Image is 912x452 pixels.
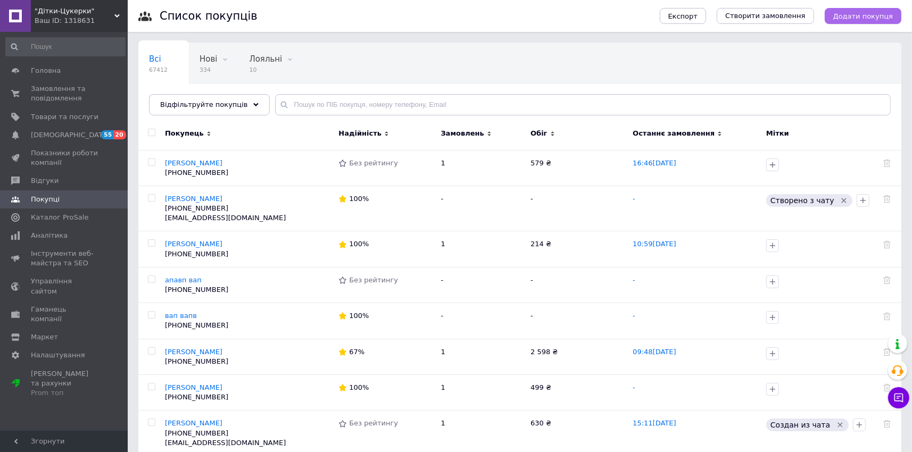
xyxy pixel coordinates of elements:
span: Останнє замовлення [633,129,715,138]
span: 100% [349,312,369,320]
span: 1 [441,383,445,391]
span: 1 [441,348,445,356]
a: Створити замовлення [717,8,814,24]
div: 2 598 ₴ [530,347,622,357]
div: Видалити [883,418,891,428]
span: Товари та послуги [31,112,98,122]
span: [PHONE_NUMBER] [165,321,228,329]
svg: Видалити мітку [836,421,844,429]
button: Експорт [660,8,707,24]
span: [DEMOGRAPHIC_DATA] [31,130,110,140]
span: "Дітки-Цукерки" [35,6,114,16]
input: Пошук по ПІБ покупця, номеру телефону, Email [275,94,891,115]
span: Експорт [668,12,698,20]
td: - [525,303,627,339]
span: Лояльні [249,54,282,64]
div: 499 ₴ [530,383,622,392]
a: - [633,383,635,391]
span: 100% [349,240,369,248]
span: 55 [101,130,113,139]
span: Каталог ProSale [31,213,88,222]
td: - [435,303,525,339]
div: Видалити [883,311,891,321]
span: [PERSON_NAME] [165,195,222,203]
span: 100% [349,195,369,203]
span: Без рейтингу [349,159,398,167]
span: Маркет [31,332,58,342]
span: Додати покупця [833,12,893,20]
a: - [633,312,635,320]
span: Всі [149,54,161,64]
a: [PERSON_NAME] [165,240,222,248]
a: [PERSON_NAME] [165,159,222,167]
td: - [435,186,525,231]
span: [PHONE_NUMBER] [165,169,228,177]
span: 1 [441,159,445,167]
span: Головна [31,66,61,76]
span: Показники роботи компанії [31,148,98,168]
a: - [633,276,635,284]
a: [PERSON_NAME] [165,419,222,427]
div: Видалити [883,275,891,285]
div: Видалити [883,347,891,357]
span: Замовлення та повідомлення [31,84,98,103]
div: 630 ₴ [530,418,622,428]
span: [PHONE_NUMBER] [165,286,228,294]
span: [PHONE_NUMBER] [165,250,228,258]
div: Видалити [883,194,891,204]
a: вап вапв [165,312,197,320]
span: [PHONE_NUMBER] [165,204,228,212]
span: Без рейтингу [349,276,398,284]
span: 1 [441,240,445,248]
span: Мітки [766,129,789,137]
span: Обіг [530,129,547,138]
span: [PHONE_NUMBER] [165,429,228,437]
span: Відфільтруйте покупців [160,101,248,108]
span: Створити замовлення [725,11,806,21]
span: Нові [200,54,217,64]
span: 10 [249,66,282,74]
span: 20 [113,130,126,139]
div: 579 ₴ [530,158,622,168]
span: 67412 [149,66,168,74]
a: 15:11[DATE] [633,419,676,427]
span: Неактивні [149,95,192,104]
span: Покупець [165,129,204,138]
button: Чат з покупцем [888,387,909,408]
svg: Видалити мітку [840,196,848,205]
a: 16:46[DATE] [633,159,676,167]
button: Додати покупця [825,8,901,24]
div: Ваш ID: 1318631 [35,16,128,26]
div: Видалити [883,383,891,392]
span: Налаштування [31,350,85,360]
span: 334 [200,66,217,74]
a: [PERSON_NAME] [165,348,222,356]
td: - [525,267,627,303]
span: Створено з чату [770,196,834,205]
span: [EMAIL_ADDRESS][DOMAIN_NAME] [165,214,286,222]
span: Відгуки [31,176,59,186]
td: - [435,267,525,303]
span: [PHONE_NUMBER] [165,357,228,365]
a: 10:59[DATE] [633,240,676,248]
span: [PERSON_NAME] [165,383,222,391]
div: Prom топ [31,388,98,398]
span: Аналітика [31,231,68,240]
span: 67% [349,348,364,356]
div: 214 ₴ [530,239,622,249]
a: апавп вап [165,276,202,284]
span: Управління сайтом [31,277,98,296]
span: [PERSON_NAME] та рахунки [31,369,98,398]
td: - [525,186,627,231]
h1: Список покупців [160,10,258,22]
span: Покупці [31,195,60,204]
span: Гаманець компанії [31,305,98,324]
span: 1 [441,419,445,427]
span: Замовлень [441,129,484,138]
input: Пошук [5,37,126,56]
